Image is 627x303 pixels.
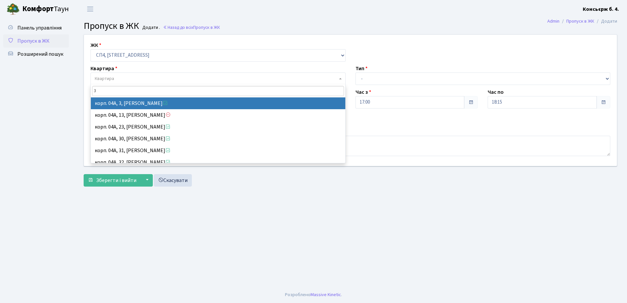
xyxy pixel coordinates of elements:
[17,37,50,45] span: Пропуск в ЖК
[96,177,136,184] span: Зберегти і вийти
[91,65,117,72] label: Квартира
[488,88,504,96] label: Час по
[91,145,345,156] li: корп. 04А, 31, [PERSON_NAME]
[91,156,345,168] li: корп. 04А, 32, [PERSON_NAME]
[91,109,345,121] li: корп. 04А, 13, [PERSON_NAME]
[84,19,139,32] span: Пропуск в ЖК
[311,291,341,298] a: Massive Kinetic
[154,174,192,187] a: Скасувати
[3,48,69,61] a: Розширений пошук
[547,18,559,25] a: Admin
[163,24,220,30] a: Назад до всіхПропуск в ЖК
[91,97,345,109] li: корп. 04А, 3, [PERSON_NAME]
[91,41,101,49] label: ЖК
[355,88,371,96] label: Час з
[91,121,345,133] li: корп. 04А, 23, [PERSON_NAME]
[537,14,627,28] nav: breadcrumb
[3,34,69,48] a: Пропуск в ЖК
[355,65,368,72] label: Тип
[17,24,62,31] span: Панель управління
[141,25,160,30] small: Додати .
[3,21,69,34] a: Панель управління
[583,5,619,13] a: Консьєрж б. 4.
[594,18,617,25] li: Додати
[22,4,69,15] span: Таун
[7,3,20,16] img: logo.png
[91,133,345,145] li: корп. 04А, 30, [PERSON_NAME]
[17,51,63,58] span: Розширений пошук
[82,4,98,14] button: Переключити навігацію
[193,24,220,30] span: Пропуск в ЖК
[95,75,114,82] span: Квартира
[285,291,342,298] div: Розроблено .
[22,4,54,14] b: Комфорт
[84,174,141,187] button: Зберегти і вийти
[566,18,594,25] a: Пропуск в ЖК
[583,6,619,13] b: Консьєрж б. 4.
